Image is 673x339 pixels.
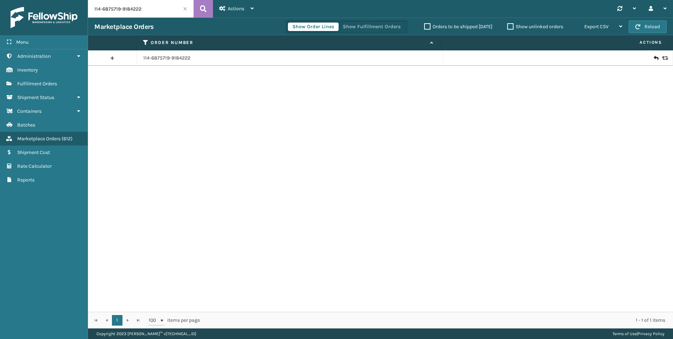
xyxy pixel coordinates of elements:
span: Menu [16,39,29,45]
label: Order Number [151,39,427,46]
span: Fulfillment Orders [17,81,57,87]
div: 1 - 1 of 1 items [210,317,665,324]
span: Inventory [17,67,38,73]
span: Containers [17,108,42,114]
span: Export CSV [584,24,609,30]
i: Create Return Label [654,55,658,62]
p: Copyright 2023 [PERSON_NAME]™ v [TECHNICAL_ID] [96,328,196,339]
a: Terms of Use [612,331,637,336]
span: Administration [17,53,51,59]
button: Reload [629,20,667,33]
a: 114-6875719-9184222 [143,55,190,62]
label: Orders to be shipped [DATE] [424,24,492,30]
button: Show Fulfillment Orders [338,23,405,31]
span: Shipment Status [17,94,54,100]
span: Rate Calculator [17,163,52,169]
img: logo [11,7,77,28]
span: Shipment Cost [17,149,50,155]
h3: Marketplace Orders [94,23,153,31]
span: 100 [149,317,159,324]
label: Show unlinked orders [507,24,563,30]
a: Privacy Policy [638,331,665,336]
span: Actions [442,37,666,48]
span: Batches [17,122,35,128]
span: Reports [17,177,34,183]
a: 1 [112,315,122,326]
span: Marketplace Orders [17,136,61,142]
button: Show Order Lines [288,23,339,31]
div: | [612,328,665,339]
span: Actions [228,6,244,12]
i: Replace [662,56,666,61]
span: items per page [149,315,200,326]
span: ( 612 ) [62,136,73,142]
